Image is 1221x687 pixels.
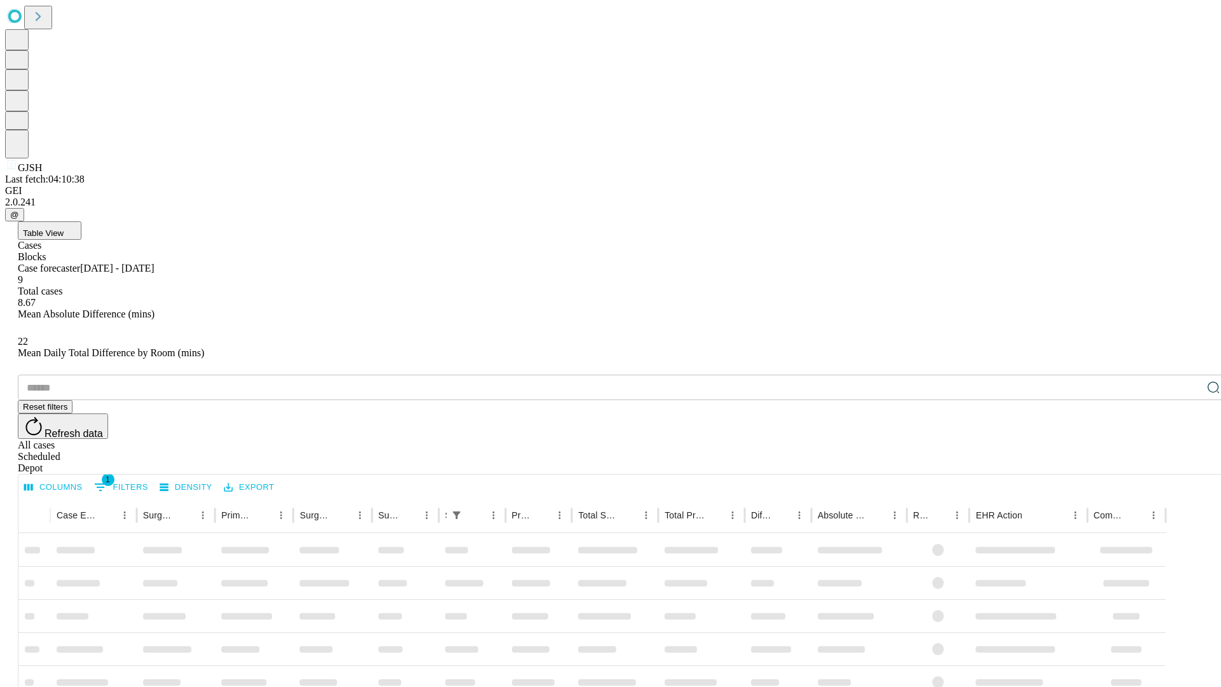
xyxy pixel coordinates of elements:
[18,274,23,285] span: 9
[773,506,790,524] button: Sort
[1145,506,1162,524] button: Menu
[18,263,80,274] span: Case forecaster
[102,473,114,486] span: 1
[533,506,551,524] button: Sort
[913,510,930,520] div: Resolved in EHR
[254,506,272,524] button: Sort
[751,510,771,520] div: Difference
[512,510,532,520] div: Predicted In Room Duration
[10,210,19,219] span: @
[868,506,886,524] button: Sort
[18,413,108,439] button: Refresh data
[23,402,67,412] span: Reset filters
[91,477,151,497] button: Show filters
[551,506,569,524] button: Menu
[448,506,466,524] div: 1 active filter
[706,506,724,524] button: Sort
[948,506,966,524] button: Menu
[18,347,204,358] span: Mean Daily Total Difference by Room (mins)
[272,506,290,524] button: Menu
[1127,506,1145,524] button: Sort
[790,506,808,524] button: Menu
[221,478,277,497] button: Export
[143,510,175,520] div: Surgeon Name
[1066,506,1084,524] button: Menu
[976,510,1022,520] div: EHR Action
[18,162,42,173] span: GJSH
[18,309,155,319] span: Mean Absolute Difference (mins)
[156,478,216,497] button: Density
[351,506,369,524] button: Menu
[448,506,466,524] button: Show filters
[5,174,85,184] span: Last fetch: 04:10:38
[116,506,134,524] button: Menu
[724,506,742,524] button: Menu
[23,228,64,238] span: Table View
[5,208,24,221] button: @
[665,510,705,520] div: Total Predicted Duration
[18,286,62,296] span: Total cases
[18,400,72,413] button: Reset filters
[378,510,399,520] div: Surgery Date
[418,506,436,524] button: Menu
[578,510,618,520] div: Total Scheduled Duration
[221,510,253,520] div: Primary Service
[5,197,1216,208] div: 2.0.241
[400,506,418,524] button: Sort
[1094,510,1126,520] div: Comments
[930,506,948,524] button: Sort
[18,221,81,240] button: Table View
[445,510,446,520] div: Scheduled In Room Duration
[300,510,331,520] div: Surgery Name
[98,506,116,524] button: Sort
[57,510,97,520] div: Case Epic Id
[18,297,36,308] span: 8.67
[5,185,1216,197] div: GEI
[45,428,103,439] span: Refresh data
[333,506,351,524] button: Sort
[886,506,904,524] button: Menu
[176,506,194,524] button: Sort
[1024,506,1042,524] button: Sort
[18,336,28,347] span: 22
[485,506,502,524] button: Menu
[818,510,867,520] div: Absolute Difference
[467,506,485,524] button: Sort
[21,478,86,497] button: Select columns
[637,506,655,524] button: Menu
[80,263,154,274] span: [DATE] - [DATE]
[619,506,637,524] button: Sort
[194,506,212,524] button: Menu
